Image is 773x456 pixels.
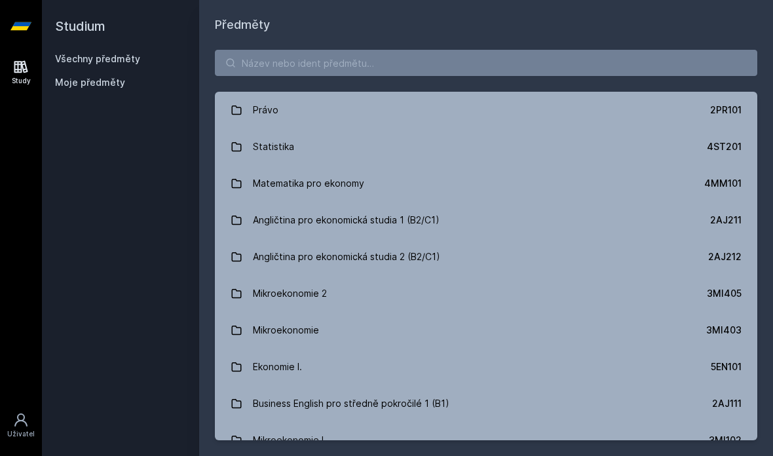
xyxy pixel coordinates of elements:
[215,50,757,76] input: Název nebo ident předmětu…
[253,354,302,380] div: Ekonomie I.
[710,214,742,227] div: 2AJ211
[215,238,757,275] a: Angličtina pro ekonomická studia 2 (B2/C1) 2AJ212
[709,434,742,447] div: 3MI102
[707,140,742,153] div: 4ST201
[3,406,39,446] a: Uživatel
[253,427,324,453] div: Mikroekonomie I
[253,170,364,197] div: Matematika pro ekonomy
[215,349,757,385] a: Ekonomie I. 5EN101
[710,104,742,117] div: 2PR101
[711,360,742,373] div: 5EN101
[215,128,757,165] a: Statistika 4ST201
[706,324,742,337] div: 3MI403
[215,165,757,202] a: Matematika pro ekonomy 4MM101
[55,76,125,89] span: Moje předměty
[708,250,742,263] div: 2AJ212
[704,177,742,190] div: 4MM101
[55,53,140,64] a: Všechny předměty
[253,244,440,270] div: Angličtina pro ekonomická studia 2 (B2/C1)
[253,390,449,417] div: Business English pro středně pokročilé 1 (B1)
[215,312,757,349] a: Mikroekonomie 3MI403
[3,52,39,92] a: Study
[7,429,35,439] div: Uživatel
[253,280,327,307] div: Mikroekonomie 2
[707,287,742,300] div: 3MI405
[712,397,742,410] div: 2AJ111
[215,92,757,128] a: Právo 2PR101
[253,317,319,343] div: Mikroekonomie
[215,202,757,238] a: Angličtina pro ekonomická studia 1 (B2/C1) 2AJ211
[215,385,757,422] a: Business English pro středně pokročilé 1 (B1) 2AJ111
[215,275,757,312] a: Mikroekonomie 2 3MI405
[253,134,294,160] div: Statistika
[253,97,278,123] div: Právo
[253,207,440,233] div: Angličtina pro ekonomická studia 1 (B2/C1)
[12,76,31,86] div: Study
[215,16,757,34] h1: Předměty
